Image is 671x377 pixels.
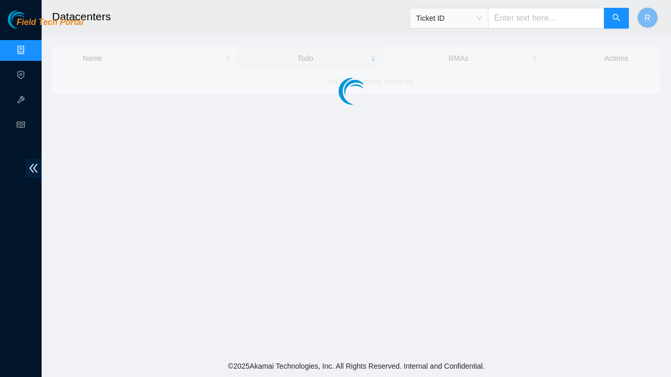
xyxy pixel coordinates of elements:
[604,8,629,29] button: search
[488,8,604,29] input: Enter text here...
[8,19,83,32] a: Akamai TechnologiesField Tech Portal
[42,355,671,377] footer: © 2025 Akamai Technologies, Inc. All Rights Reserved. Internal and Confidential.
[416,10,482,26] span: Ticket ID
[612,14,621,23] span: search
[637,7,658,28] button: R
[17,18,83,28] span: Field Tech Portal
[17,116,25,137] span: read
[644,11,651,24] span: R
[25,159,42,178] span: double-left
[8,10,53,29] img: Akamai Technologies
